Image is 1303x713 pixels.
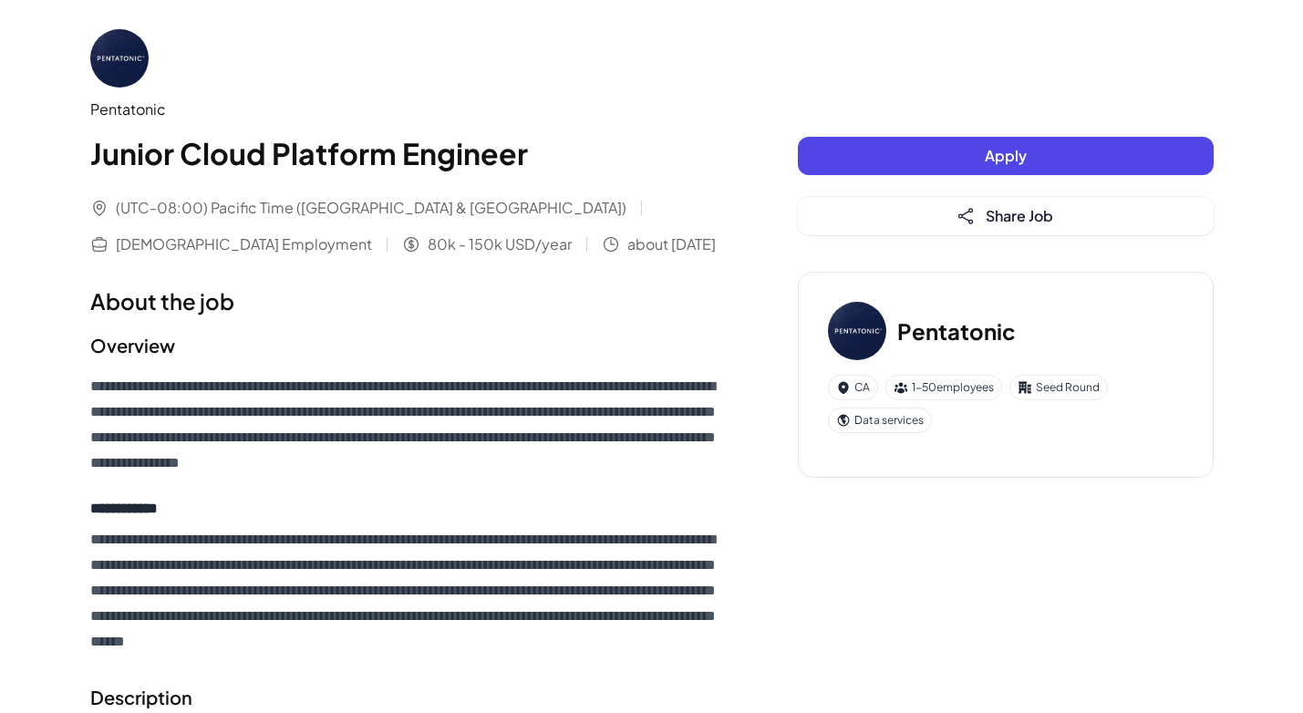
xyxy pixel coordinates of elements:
span: Apply [985,146,1027,165]
img: Pe [90,29,149,88]
h3: Pentatonic [897,315,1016,347]
h1: About the job [90,284,725,317]
div: Pentatonic [90,98,725,120]
h2: Overview [90,332,725,359]
button: Apply [798,137,1214,175]
span: Share Job [986,206,1053,225]
button: Share Job [798,197,1214,235]
span: 80k - 150k USD/year [428,233,572,255]
span: (UTC-08:00) Pacific Time ([GEOGRAPHIC_DATA] & [GEOGRAPHIC_DATA]) [116,197,626,219]
h2: Description [90,684,725,711]
div: CA [828,375,878,400]
img: Pe [828,302,886,360]
div: Seed Round [1009,375,1108,400]
div: 1-50 employees [885,375,1002,400]
span: about [DATE] [627,233,716,255]
h1: Junior Cloud Platform Engineer [90,131,725,175]
div: Data services [828,408,932,433]
span: [DEMOGRAPHIC_DATA] Employment [116,233,372,255]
